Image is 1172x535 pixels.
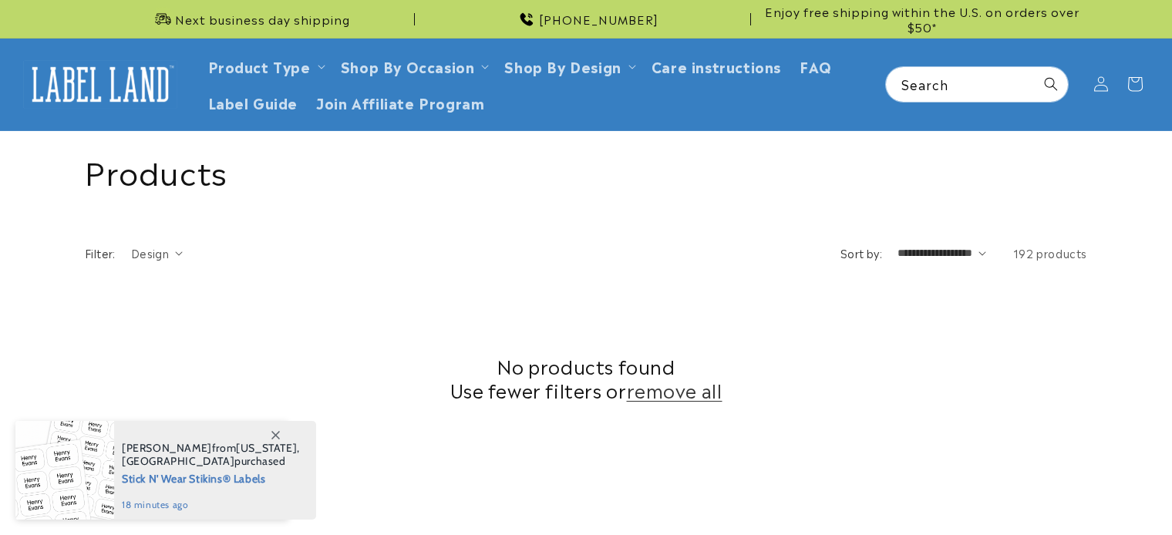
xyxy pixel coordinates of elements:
h1: Products [85,150,1087,190]
a: Join Affiliate Program [307,84,493,120]
img: Label Land [23,60,177,108]
summary: Shop By Occasion [332,48,496,84]
span: [US_STATE] [236,441,297,455]
a: Label Land [18,55,184,114]
a: remove all [627,378,722,402]
span: Care instructions [652,57,781,75]
span: from , purchased [122,442,300,468]
span: 192 products [1013,245,1087,261]
a: Product Type [208,56,311,76]
a: FAQ [790,48,841,84]
span: [PERSON_NAME] [122,441,212,455]
summary: Shop By Design [495,48,642,84]
span: Label Guide [208,93,298,111]
a: Label Guide [199,84,308,120]
h2: No products found Use fewer filters or [85,354,1087,402]
span: FAQ [800,57,832,75]
span: Next business day shipping [175,12,350,27]
span: Join Affiliate Program [316,93,484,111]
label: Sort by: [840,245,882,261]
a: Care instructions [642,48,790,84]
summary: Product Type [199,48,332,84]
span: Enjoy free shipping within the U.S. on orders over $50* [757,4,1087,34]
span: [PHONE_NUMBER] [539,12,658,27]
span: Shop By Occasion [341,57,475,75]
span: [GEOGRAPHIC_DATA] [122,454,234,468]
span: Design [131,245,169,261]
h2: Filter: [85,245,116,261]
summary: Design (0 selected) [131,245,183,261]
a: Shop By Design [504,56,621,76]
button: Search [1034,67,1068,101]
